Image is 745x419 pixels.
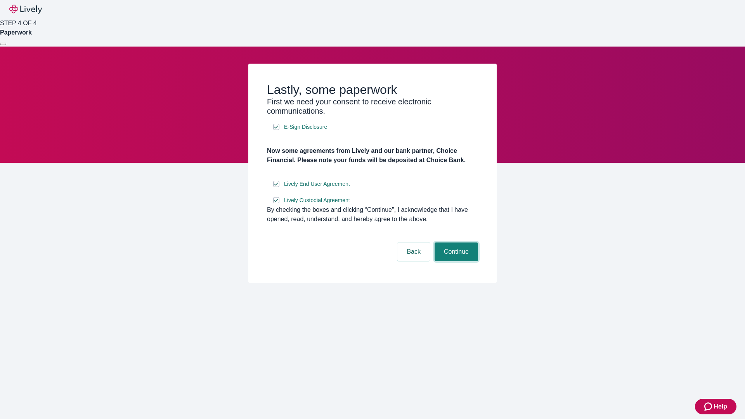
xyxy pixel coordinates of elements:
button: Continue [435,242,478,261]
h3: First we need your consent to receive electronic communications. [267,97,478,116]
a: e-sign disclosure document [282,179,352,189]
button: Zendesk support iconHelp [695,399,736,414]
span: Lively Custodial Agreement [284,196,350,204]
h2: Lastly, some paperwork [267,82,478,97]
button: Back [397,242,430,261]
span: Lively End User Agreement [284,180,350,188]
div: By checking the boxes and clicking “Continue", I acknowledge that I have opened, read, understand... [267,205,478,224]
h4: Now some agreements from Lively and our bank partner, Choice Financial. Please note your funds wi... [267,146,478,165]
a: e-sign disclosure document [282,122,329,132]
a: e-sign disclosure document [282,196,352,205]
span: E-Sign Disclosure [284,123,327,131]
svg: Zendesk support icon [704,402,714,411]
span: Help [714,402,727,411]
img: Lively [9,5,42,14]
